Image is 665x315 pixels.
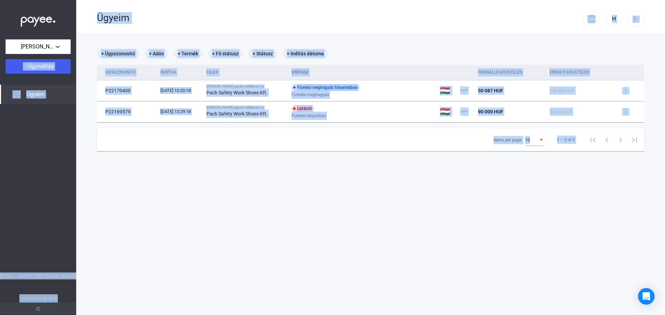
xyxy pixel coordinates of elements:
span: Fizetési felszólítás [292,112,326,120]
img: white-payee-white-dot.svg [21,13,55,27]
button: First page [586,133,600,147]
div: Felek [206,68,286,76]
img: logout-red [632,16,640,23]
td: 🇭🇺 [437,80,458,101]
div: Ügyeim [97,12,583,24]
mat-chip: + Termék [174,48,202,59]
button: more-blue [618,83,633,98]
button: Previous page [600,133,614,147]
button: Ügyindítás [6,59,71,74]
td: 🇭🇺 [437,101,458,122]
mat-chip: + Státusz [248,48,277,59]
button: [PERSON_NAME] egyéni vállalkozó [6,39,71,54]
div: 1 – 2 of 2 [557,136,575,144]
span: 140 087 HUF [550,89,575,93]
button: HU [583,11,600,27]
strong: Pach Safety Work Shoes Kft. [206,111,268,117]
div: Fizetési meghagyás folyamatban [292,84,360,91]
div: Ügyazonosító [105,68,155,76]
span: Ügyeim [26,90,45,99]
div: [DATE] 10:20:18 [160,87,201,94]
div: Fennálló követelés [478,68,522,76]
strong: Pach Safety Work Shoes Kft. [206,90,268,95]
button: H [605,11,622,27]
span: 10 [525,138,530,142]
td: P22170400 [97,80,158,101]
img: list.svg [12,90,21,99]
span: 50 087 HUF [478,88,503,93]
button: Next page [614,133,628,147]
img: more-blue [622,108,629,115]
button: logout-red [628,11,644,27]
mat-chip: + Fő státusz [208,48,243,59]
strong: v2.10.2 [43,296,57,301]
div: Felek [206,68,219,76]
mat-chip: + Indítás dátuma [283,48,328,59]
div: Ügyazonosító [105,68,135,76]
img: plus-white.svg [23,63,28,68]
mat-chip: + Ügyazonosító [97,48,139,59]
div: Indítva [160,68,176,76]
span: 90 000 HUF [478,109,503,114]
div: H [608,15,620,23]
img: payee-logo [460,108,469,116]
span: Fizetési meghagyás [292,91,329,99]
div: Fennálló követelés [478,68,544,76]
div: Indítva [160,68,201,76]
th: Státusz [289,65,437,80]
img: more-blue [622,87,629,94]
div: Items per page: [494,136,522,144]
img: HU [587,15,596,23]
mat-select: Items per page: [525,136,544,144]
div: Eredeti követelés [550,68,589,76]
div: Open Intercom Messenger [638,288,655,305]
img: arrow-double-left-grey.svg [36,307,40,311]
span: [PERSON_NAME] egyéni vállalkozó [21,43,55,51]
span: Ügyindítás [28,63,54,70]
div: Eredeti követelés [550,68,610,76]
div: Lezárult [292,105,314,112]
div: [PERSON_NAME] egyéni vállalkozó vs [206,105,286,110]
button: Last page [628,133,641,147]
div: [PERSON_NAME] egyéni vállalkozó vs [206,84,286,89]
button: more-blue [618,104,633,119]
div: [DATE] 13:29:18 [160,108,201,115]
img: payee-logo [460,86,469,95]
td: P22169579 [97,101,158,122]
mat-chip: + Adós [145,48,168,59]
span: 90 000 HUF [550,110,572,114]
